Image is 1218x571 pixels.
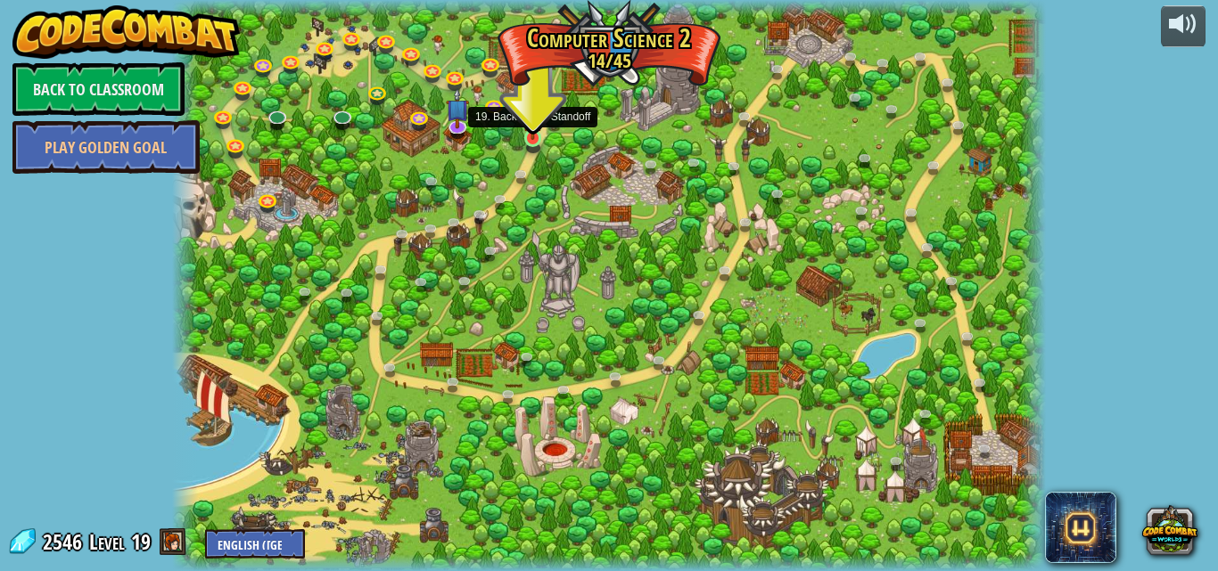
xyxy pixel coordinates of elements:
[12,62,185,116] a: Back to Classroom
[12,5,241,59] img: CodeCombat - Learn how to code by playing a game
[89,527,125,557] span: Level
[446,87,470,128] img: level-banner-unstarted-subscriber.png
[1161,5,1206,47] button: Adjust volume
[523,93,543,140] img: level-banner-started.png
[131,527,151,556] span: 19
[12,120,200,174] a: Play Golden Goal
[43,527,87,556] span: 2546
